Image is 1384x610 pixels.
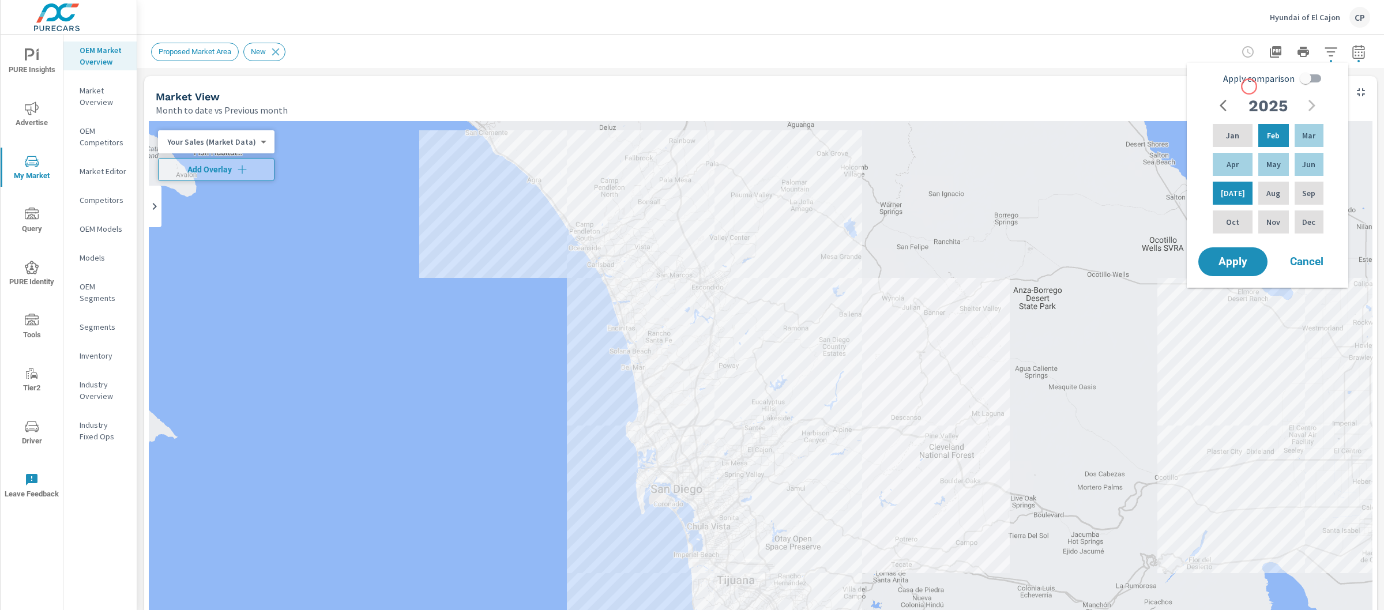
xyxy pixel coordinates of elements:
[63,416,137,445] div: Industry Fixed Ops
[80,194,127,206] p: Competitors
[63,249,137,266] div: Models
[4,473,59,501] span: Leave Feedback
[63,42,137,70] div: OEM Market Overview
[1349,7,1370,28] div: CP
[1,35,63,512] div: nav menu
[80,321,127,333] p: Segments
[1302,159,1315,170] p: Jun
[63,347,137,364] div: Inventory
[4,420,59,448] span: Driver
[63,318,137,336] div: Segments
[4,48,59,77] span: PURE Insights
[80,281,127,304] p: OEM Segments
[4,101,59,130] span: Advertise
[1198,247,1268,276] button: Apply
[158,137,265,148] div: Your Sales (Market Data)
[80,379,127,402] p: Industry Overview
[80,85,127,108] p: Market Overview
[158,158,274,181] button: Add Overlay
[80,165,127,177] p: Market Editor
[4,261,59,289] span: PURE Identity
[156,91,220,103] h5: Market View
[1266,216,1280,228] p: Nov
[80,223,127,235] p: OEM Models
[1248,96,1288,116] h2: 2025
[1227,159,1239,170] p: Apr
[1267,130,1280,141] p: Feb
[152,47,238,56] span: Proposed Market Area
[1302,130,1315,141] p: Mar
[1302,216,1315,228] p: Dec
[4,367,59,395] span: Tier2
[63,82,137,111] div: Market Overview
[1347,40,1370,63] button: Select Date Range
[243,43,285,61] div: New
[1266,159,1281,170] p: May
[163,164,269,175] span: Add Overlay
[63,122,137,151] div: OEM Competitors
[80,419,127,442] p: Industry Fixed Ops
[1270,12,1340,22] p: Hyundai of El Cajon
[1223,71,1295,85] span: Apply comparison
[63,191,137,209] div: Competitors
[4,208,59,236] span: Query
[80,350,127,362] p: Inventory
[63,220,137,238] div: OEM Models
[1210,257,1256,267] span: Apply
[1264,40,1287,63] button: "Export Report to PDF"
[1302,187,1315,199] p: Sep
[156,103,288,117] p: Month to date vs Previous month
[63,163,137,180] div: Market Editor
[1266,187,1280,199] p: Aug
[1226,130,1239,141] p: Jan
[1272,247,1341,276] button: Cancel
[63,376,137,405] div: Industry Overview
[244,47,273,56] span: New
[1226,216,1239,228] p: Oct
[63,278,137,307] div: OEM Segments
[1221,187,1245,199] p: [DATE]
[80,252,127,263] p: Models
[80,125,127,148] p: OEM Competitors
[4,155,59,183] span: My Market
[4,314,59,342] span: Tools
[1284,257,1330,267] span: Cancel
[167,137,256,147] p: Your Sales (Market Data)
[80,44,127,67] p: OEM Market Overview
